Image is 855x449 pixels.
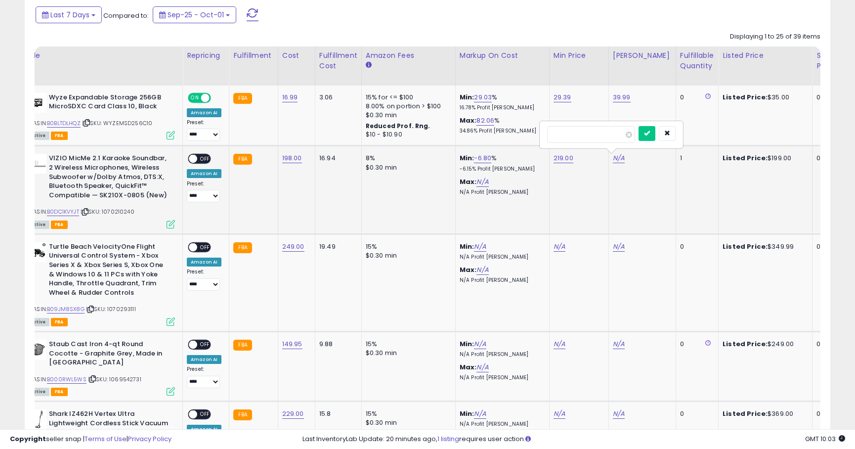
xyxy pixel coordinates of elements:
[302,435,846,444] div: Last InventoryLab Update: 20 minutes ago, requires user action.
[81,208,134,216] span: | SKU: 1070210240
[460,362,477,372] b: Max:
[49,154,169,202] b: VIZIO MicMe 2.1 Karaoke Soundbar, 2 Wireless Microphones, Wireless Subwoofer w/Dolby Atmos, DTS:X...
[474,92,492,102] a: 29.03
[460,189,542,196] p: N/A Profit [PERSON_NAME]
[460,93,542,111] div: %
[51,132,68,140] span: FBA
[816,409,833,418] div: 0.00
[460,92,474,102] b: Min:
[197,243,213,251] span: OFF
[723,242,805,251] div: $349.99
[10,434,46,444] strong: Copyright
[47,208,79,216] a: B0DC1KVYJT
[476,116,494,126] a: 82.06
[460,351,542,358] p: N/A Profit [PERSON_NAME]
[723,153,768,163] b: Listed Price:
[49,340,169,370] b: Staub Cast Iron 4-qt Round Cocotte - Graphite Grey, Made in [GEOGRAPHIC_DATA]
[366,349,448,358] div: $0.30 min
[50,10,89,20] span: Last 7 Days
[27,221,49,229] span: All listings currently available for purchase on Amazon
[455,46,549,86] th: The percentage added to the cost of goods (COGS) that forms the calculator for Min & Max prices.
[128,434,171,444] a: Privacy Policy
[460,177,477,186] b: Max:
[27,242,46,262] img: 41+0Qoq++-L._SL40_.jpg
[27,340,46,359] img: 41FPmu-c9KL._SL40_.jpg
[723,50,808,61] div: Listed Price
[187,366,221,388] div: Preset:
[554,92,571,102] a: 29.39
[680,409,711,418] div: 0
[460,409,474,418] b: Min:
[460,128,542,135] p: 34.86% Profit [PERSON_NAME]
[47,119,81,128] a: B0BLTDLHQZ
[88,375,141,383] span: | SKU: 1069542731
[36,6,102,23] button: Last 7 Days
[460,166,542,173] p: -6.15% Profit [PERSON_NAME]
[189,93,201,102] span: ON
[319,154,354,163] div: 16.94
[366,111,448,120] div: $0.30 min
[460,242,474,251] b: Min:
[474,153,491,163] a: -6.80
[82,119,152,127] span: | SKU: WYZEMSD256C10
[187,169,221,178] div: Amazon AI
[233,242,252,253] small: FBA
[197,410,213,419] span: OFF
[460,153,474,163] b: Min:
[27,93,175,139] div: ASIN:
[816,340,833,349] div: 0.00
[460,50,545,61] div: Markup on Cost
[460,104,542,111] p: 16.78% Profit [PERSON_NAME]
[680,50,714,71] div: Fulfillable Quantity
[366,122,430,130] b: Reduced Prof. Rng.
[723,92,768,102] b: Listed Price:
[51,221,68,229] span: FBA
[103,11,149,20] span: Compared to:
[460,374,542,381] p: N/A Profit [PERSON_NAME]
[49,242,169,300] b: Turtle Beach VelocityOne Flight Universal Control System - Xbox Series X & Xbox Series S, Xbox On...
[366,102,448,111] div: 8.00% on portion > $100
[197,341,213,349] span: OFF
[476,177,488,187] a: N/A
[187,258,221,267] div: Amazon AI
[816,242,833,251] div: 0.00
[460,265,477,274] b: Max:
[460,339,474,349] b: Min:
[27,93,46,113] img: 313NEY9CHBL._SL40_.jpg
[366,242,448,251] div: 15%
[474,242,486,252] a: N/A
[210,93,225,102] span: OFF
[233,93,252,104] small: FBA
[805,434,845,444] span: 2025-10-9 10:03 GMT
[187,119,221,141] div: Preset:
[816,93,833,102] div: 0.00
[366,50,451,61] div: Amazon Fees
[437,434,459,444] a: 1 listing
[680,93,711,102] div: 0
[613,409,625,419] a: N/A
[366,409,448,418] div: 15%
[723,340,805,349] div: $249.00
[723,154,805,163] div: $199.00
[366,418,448,427] div: $0.30 min
[27,318,49,326] span: All listings currently available for purchase on Amazon
[153,6,236,23] button: Sep-25 - Oct-01
[723,409,805,418] div: $369.00
[554,153,573,163] a: 219.00
[319,409,354,418] div: 15.8
[282,409,304,419] a: 229.00
[730,32,820,42] div: Displaying 1 to 25 of 39 items
[86,305,136,313] span: | SKU: 1070293111
[816,50,836,71] div: Ship Price
[460,116,477,125] b: Max:
[366,131,448,139] div: $10 - $10.90
[49,93,169,114] b: Wyze Expandable Storage 256GB MicroSDXC Card Class 10, Black
[613,92,631,102] a: 39.99
[187,180,221,203] div: Preset:
[24,50,178,61] div: Title
[282,242,304,252] a: 249.00
[460,277,542,284] p: N/A Profit [PERSON_NAME]
[187,108,221,117] div: Amazon AI
[680,242,711,251] div: 0
[366,251,448,260] div: $0.30 min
